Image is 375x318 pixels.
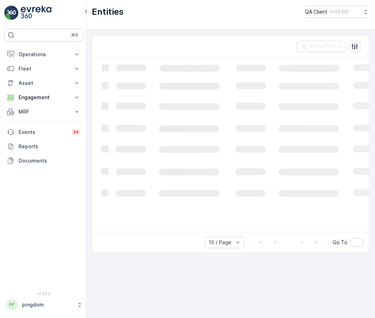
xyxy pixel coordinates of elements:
p: Clear Filters [311,43,342,50]
button: MRF [4,105,83,119]
span: v 1.52.3 [4,291,83,296]
img: logo_light-DOdMpM7g.png [21,6,51,20]
a: Events34 [4,125,83,139]
button: Fleet [4,62,83,76]
img: logo [4,6,19,20]
span: Go To [332,239,347,246]
p: pingdom [22,301,73,308]
p: Reports [19,143,80,150]
p: Engagement [19,94,69,101]
p: Fleet [19,65,69,72]
button: QA Client(+03:00) [305,6,369,18]
div: PP [6,299,17,310]
a: Documents [4,154,83,168]
a: Reports [4,139,83,154]
button: Engagement [4,90,83,105]
p: Asset [19,79,69,87]
p: Entities [92,6,124,18]
p: ( +03:00 ) [330,9,349,15]
p: QA Client [305,8,327,15]
button: PPpingdom [4,297,83,312]
p: Documents [19,157,80,164]
button: Asset [4,76,83,90]
p: Operations [19,51,69,58]
button: Clear Filters [296,41,346,52]
p: ⌘B [71,32,78,38]
p: 34 [73,129,79,135]
p: Events [19,129,67,136]
button: Operations [4,47,83,62]
p: MRF [19,108,69,115]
